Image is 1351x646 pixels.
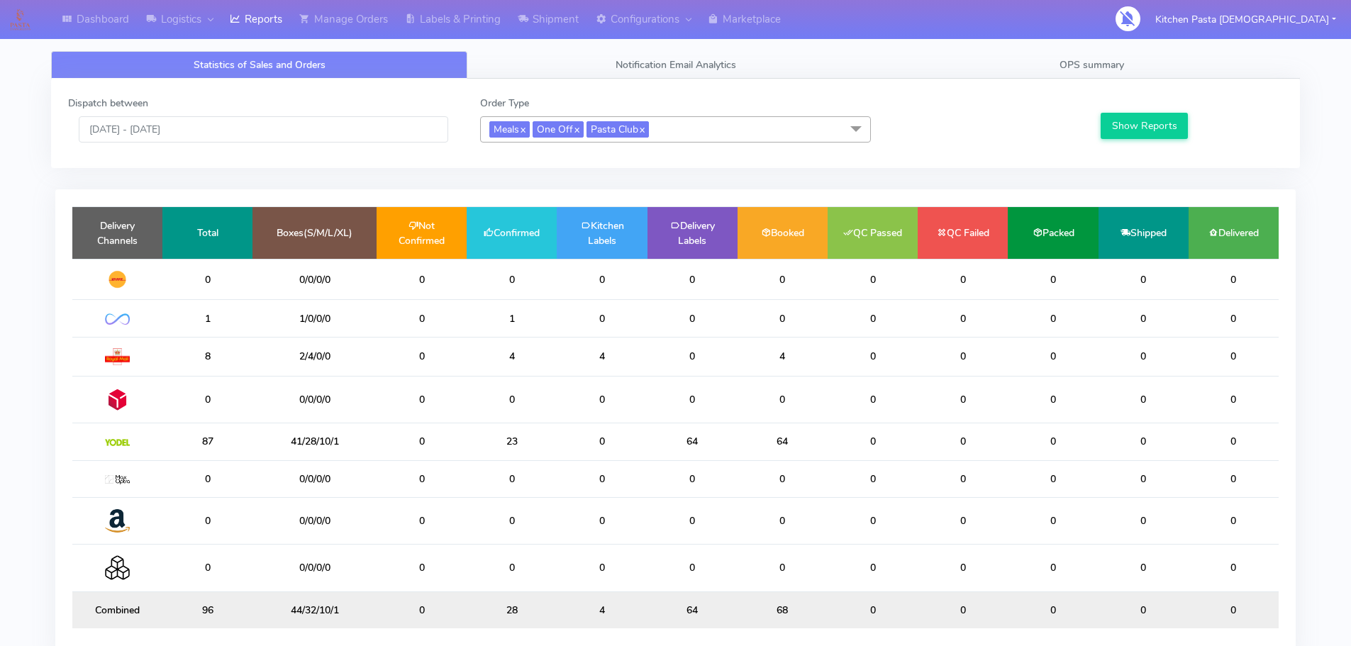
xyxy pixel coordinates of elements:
td: 0 [1008,423,1098,460]
td: 0 [738,300,828,337]
td: 0 [1099,259,1189,300]
td: 0 [377,376,467,423]
td: 0/0/0/0 [252,497,377,544]
td: 0 [828,259,918,300]
td: 0 [828,423,918,460]
td: 0 [1099,423,1189,460]
td: 0 [1008,591,1098,628]
td: 0 [467,545,557,591]
td: 0 [1008,545,1098,591]
td: 0 [1008,460,1098,497]
span: OPS summary [1060,58,1124,72]
td: 0 [918,259,1008,300]
td: 0 [647,497,738,544]
td: 0/0/0/0 [252,259,377,300]
td: 0 [1189,591,1279,628]
td: 0 [377,423,467,460]
td: 0 [557,497,647,544]
td: 0 [1189,259,1279,300]
td: 0 [557,545,647,591]
td: 0 [738,497,828,544]
td: Not Confirmed [377,207,467,259]
td: Boxes(S/M/L/XL) [252,207,377,259]
img: DHL [105,270,130,289]
td: 0 [738,545,828,591]
td: 0 [377,497,467,544]
td: 0 [557,300,647,337]
td: 0 [647,259,738,300]
td: 0 [918,497,1008,544]
td: Total [162,207,252,259]
td: 0 [467,460,557,497]
button: Kitchen Pasta [DEMOGRAPHIC_DATA] [1145,5,1347,34]
td: 0 [1099,497,1189,544]
td: 4 [467,337,557,376]
td: 0 [828,460,918,497]
td: 0 [738,376,828,423]
td: 87 [162,423,252,460]
td: Delivery Channels [72,207,162,259]
td: 1/0/0/0 [252,300,377,337]
img: Yodel [105,439,130,446]
img: Royal Mail [105,348,130,365]
td: 0 [1189,300,1279,337]
td: Booked [738,207,828,259]
img: Amazon [105,508,130,533]
td: 0 [918,545,1008,591]
td: Combined [72,591,162,628]
img: MaxOptra [105,475,130,485]
td: 0 [377,545,467,591]
a: x [638,121,645,136]
img: OnFleet [105,313,130,325]
td: QC Passed [828,207,918,259]
td: 0 [162,460,252,497]
ul: Tabs [51,51,1300,79]
td: 0 [162,259,252,300]
td: 4 [557,337,647,376]
td: 0 [1189,423,1279,460]
td: 0 [647,300,738,337]
td: QC Failed [918,207,1008,259]
td: 0 [1189,545,1279,591]
td: 0 [467,497,557,544]
td: 0 [1099,337,1189,376]
td: 8 [162,337,252,376]
td: 0 [377,259,467,300]
td: 96 [162,591,252,628]
button: Show Reports [1101,113,1188,139]
td: 0 [828,337,918,376]
td: 0 [377,300,467,337]
td: 0 [647,460,738,497]
td: 0 [828,376,918,423]
td: 0 [1189,337,1279,376]
td: 0 [918,591,1008,628]
td: 0 [647,545,738,591]
td: 1 [467,300,557,337]
td: 28 [467,591,557,628]
td: 0 [1008,337,1098,376]
td: 0 [1008,259,1098,300]
td: 0 [162,376,252,423]
a: x [573,121,579,136]
td: 0 [738,259,828,300]
td: 0 [1099,300,1189,337]
td: 0 [918,300,1008,337]
td: 0 [1099,591,1189,628]
td: 0 [918,337,1008,376]
td: 0 [467,376,557,423]
td: 0 [557,259,647,300]
td: 0 [1008,376,1098,423]
td: 0 [377,591,467,628]
td: Delivery Labels [647,207,738,259]
td: 4 [738,337,828,376]
td: 1 [162,300,252,337]
td: 0 [557,460,647,497]
td: 0 [377,460,467,497]
td: 0/0/0/0 [252,376,377,423]
img: DPD [105,387,130,412]
td: 0 [647,337,738,376]
label: Order Type [480,96,529,111]
td: 64 [647,423,738,460]
td: 0 [918,376,1008,423]
td: 64 [738,423,828,460]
